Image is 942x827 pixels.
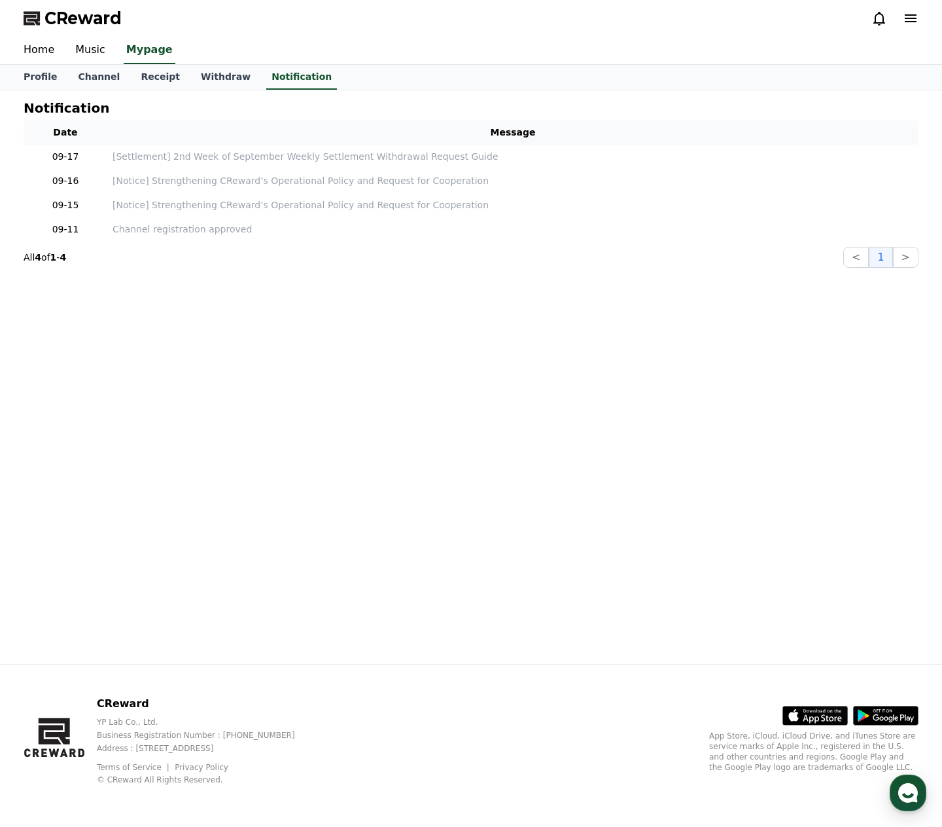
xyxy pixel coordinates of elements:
p: 09-11 [29,223,102,236]
a: CReward [24,8,122,29]
strong: 4 [35,252,41,263]
span: CReward [44,8,122,29]
p: All of - [24,251,66,264]
a: Privacy Policy [175,763,228,772]
h4: Notification [24,101,109,115]
p: Channel registration approved [113,223,913,236]
a: Withdraw [190,65,261,90]
p: App Store, iCloud, iCloud Drive, and iTunes Store are service marks of Apple Inc., registered in ... [709,731,918,773]
th: Date [24,120,107,145]
a: [Notice] Strengthening CReward’s Operational Policy and Request for Cooperation [113,174,913,188]
a: Notification [266,65,337,90]
p: YP Lab Co., Ltd. [97,717,316,727]
a: Channel [67,65,130,90]
a: Home [13,37,65,64]
p: Business Registration Number : [PHONE_NUMBER] [97,730,316,741]
p: 09-17 [29,150,102,164]
a: [Settlement] 2nd Week of September Weekly Settlement Withdrawal Request Guide [113,150,913,164]
p: 09-15 [29,198,102,212]
strong: 4 [60,252,66,263]
p: CReward [97,696,316,712]
button: > [893,247,918,268]
button: 1 [869,247,892,268]
p: 09-16 [29,174,102,188]
a: Receipt [130,65,190,90]
strong: 1 [50,252,57,263]
th: Message [107,120,918,145]
p: © CReward All Rights Reserved. [97,775,316,785]
a: Music [65,37,116,64]
p: Address : [STREET_ADDRESS] [97,743,316,754]
a: Profile [13,65,67,90]
a: Terms of Service [97,763,171,772]
a: [Notice] Strengthening CReward’s Operational Policy and Request for Cooperation [113,198,913,212]
a: Mypage [124,37,175,64]
button: < [843,247,869,268]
